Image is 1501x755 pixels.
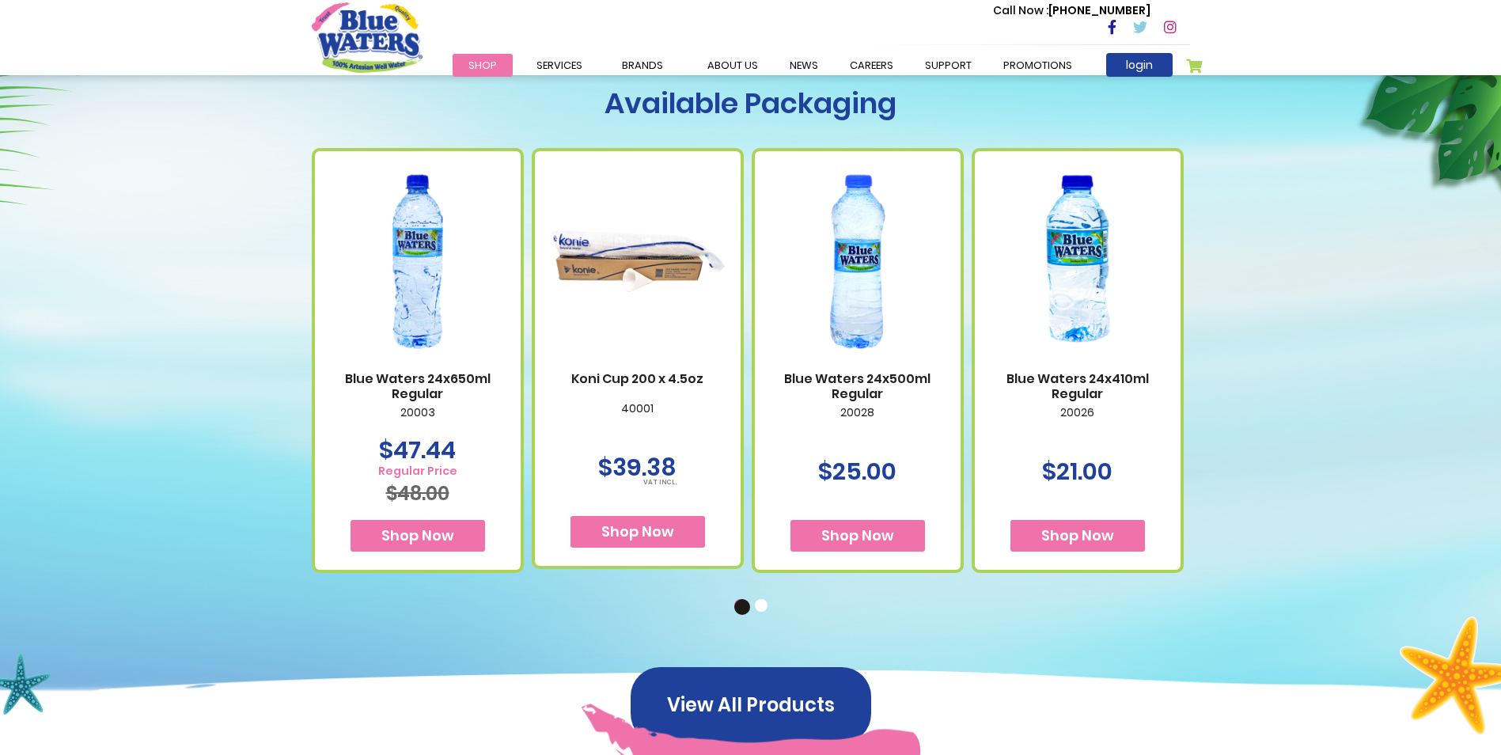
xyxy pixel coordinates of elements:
a: store logo [312,2,423,72]
a: News [774,54,834,77]
p: 20028 [771,406,945,439]
span: Services [536,58,582,73]
h1: Available Packaging [312,86,1190,120]
a: about us [692,54,774,77]
span: Shop Now [601,522,674,541]
a: login [1106,53,1173,77]
span: $39.38 [598,450,677,484]
a: Blue Waters 24x410ml Regular [991,371,1165,401]
span: Shop Now [1041,525,1114,545]
span: $25.00 [818,454,896,488]
button: Shop Now [351,520,485,552]
span: Shop Now [381,525,454,545]
p: 20026 [991,406,1165,439]
button: Shop Now [570,516,705,548]
span: Regular Price [378,465,457,478]
p: 40001 [551,402,725,435]
img: Koni Cup 200 x 4.5oz [551,153,725,370]
span: $48.00 [386,480,449,506]
button: View All Products [631,667,871,743]
a: careers [834,54,909,77]
p: 20003 [331,406,505,439]
img: Blue Waters 24x500ml Regular [771,153,945,370]
span: Shop [468,58,497,73]
button: 2 of 2 [755,599,771,615]
p: [PHONE_NUMBER] [993,2,1150,19]
a: View All Products [631,695,871,713]
span: $21.00 [1042,454,1112,488]
button: Shop Now [1010,520,1145,552]
span: Brands [622,58,663,73]
span: Shop Now [821,525,894,545]
a: Promotions [987,54,1088,77]
span: $47.44 [379,433,456,467]
button: Shop Now [790,520,925,552]
img: Blue Waters 24x650ml Regular [331,153,505,370]
button: 1 of 2 [734,599,750,615]
img: Blue Waters 24x410ml Regular [991,153,1165,370]
a: Koni Cup 200 x 4.5oz [551,371,725,386]
a: Blue Waters 24x650ml Regular [331,371,505,401]
a: Blue Waters 24x500ml Regular [771,371,945,401]
a: support [909,54,987,77]
span: Call Now : [993,2,1048,18]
